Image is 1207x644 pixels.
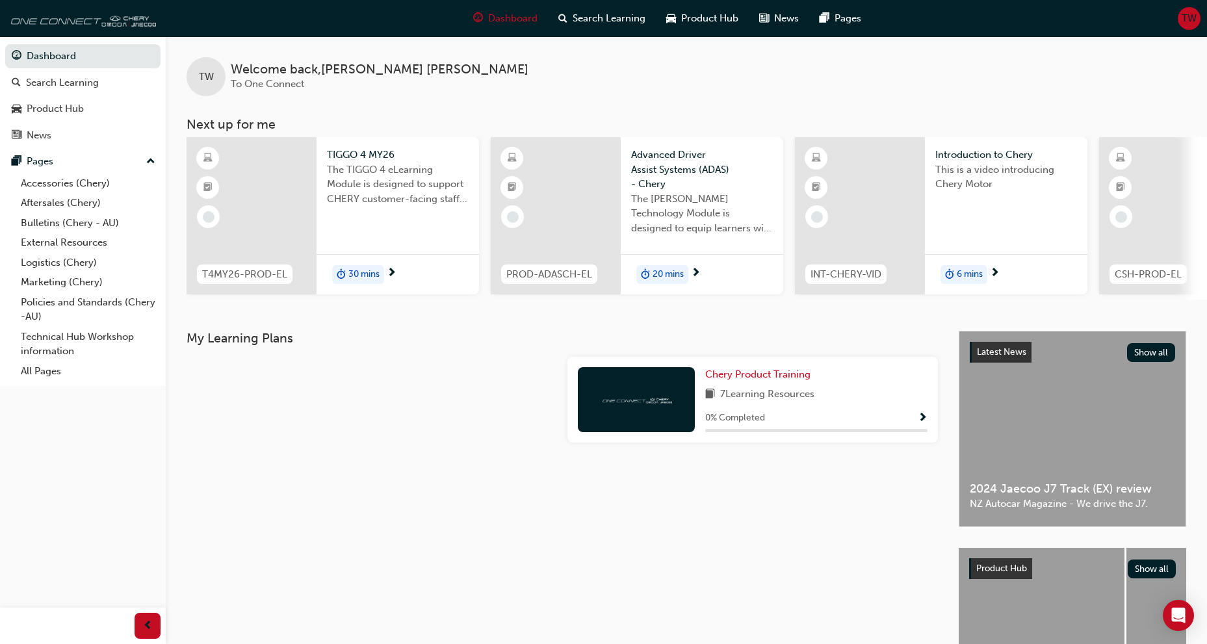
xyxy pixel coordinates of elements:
[705,367,816,382] a: Chery Product Training
[27,101,84,116] div: Product Hub
[811,211,823,223] span: learningRecordVerb_NONE-icon
[12,130,21,142] span: news-icon
[27,154,53,169] div: Pages
[12,77,21,89] span: search-icon
[5,97,161,121] a: Product Hub
[976,563,1027,574] span: Product Hub
[573,11,645,26] span: Search Learning
[231,78,304,90] span: To One Connect
[16,213,161,233] a: Bulletins (Chery - AU)
[203,179,213,196] span: booktick-icon
[656,5,749,32] a: car-iconProduct Hub
[473,10,483,27] span: guage-icon
[812,150,821,167] span: learningResourceType_ELEARNING-icon
[631,192,773,236] span: The [PERSON_NAME] Technology Module is designed to equip learners with essential knowledge about ...
[774,11,799,26] span: News
[1116,150,1125,167] span: learningResourceType_ELEARNING-icon
[16,361,161,381] a: All Pages
[231,62,528,77] span: Welcome back , [PERSON_NAME] [PERSON_NAME]
[5,149,161,174] button: Pages
[16,272,161,292] a: Marketing (Chery)
[508,179,517,196] span: booktick-icon
[27,128,51,143] div: News
[203,150,213,167] span: learningResourceType_ELEARNING-icon
[12,156,21,168] span: pages-icon
[935,148,1077,162] span: Introduction to Chery
[463,5,548,32] a: guage-iconDashboard
[146,153,155,170] span: up-icon
[749,5,809,32] a: news-iconNews
[809,5,872,32] a: pages-iconPages
[1127,343,1176,362] button: Show all
[759,10,769,27] span: news-icon
[1182,11,1197,26] span: TW
[811,267,881,282] span: INT-CHERY-VID
[795,137,1087,294] a: INT-CHERY-VIDIntroduction to CheryThis is a video introducing Chery Motorduration-icon6 mins
[720,387,814,403] span: 7 Learning Resources
[348,267,380,282] span: 30 mins
[653,267,684,282] span: 20 mins
[558,10,567,27] span: search-icon
[918,413,928,424] span: Show Progress
[1163,600,1194,631] div: Open Intercom Messenger
[705,387,715,403] span: book-icon
[187,331,938,346] h3: My Learning Plans
[681,11,738,26] span: Product Hub
[1178,7,1201,30] button: TW
[6,5,156,31] img: oneconnect
[166,117,1207,132] h3: Next up for me
[12,51,21,62] span: guage-icon
[16,174,161,194] a: Accessories (Chery)
[970,496,1175,511] span: NZ Autocar Magazine - We drive the J7.
[548,5,656,32] a: search-iconSearch Learning
[705,368,811,380] span: Chery Product Training
[143,618,153,634] span: prev-icon
[820,10,829,27] span: pages-icon
[506,267,592,282] span: PROD-ADASCH-EL
[691,268,701,279] span: next-icon
[631,148,773,192] span: Advanced Driver Assist Systems (ADAS) - Chery
[977,346,1026,357] span: Latest News
[959,331,1186,527] a: Latest NewsShow all2024 Jaecoo J7 Track (EX) reviewNZ Autocar Magazine - We drive the J7.
[5,71,161,95] a: Search Learning
[16,292,161,327] a: Policies and Standards (Chery -AU)
[945,266,954,283] span: duration-icon
[202,267,287,282] span: T4MY26-PROD-EL
[1115,211,1127,223] span: learningRecordVerb_NONE-icon
[507,211,519,223] span: learningRecordVerb_NONE-icon
[1115,267,1182,282] span: CSH-PROD-EL
[508,150,517,167] span: learningResourceType_ELEARNING-icon
[957,267,983,282] span: 6 mins
[1116,179,1125,196] span: booktick-icon
[835,11,861,26] span: Pages
[641,266,650,283] span: duration-icon
[491,137,783,294] a: PROD-ADASCH-ELAdvanced Driver Assist Systems (ADAS) - CheryThe [PERSON_NAME] Technology Module is...
[5,123,161,148] a: News
[203,211,214,223] span: learningRecordVerb_NONE-icon
[26,75,99,90] div: Search Learning
[12,103,21,115] span: car-icon
[16,233,161,253] a: External Resources
[970,342,1175,363] a: Latest NewsShow all
[5,44,161,68] a: Dashboard
[666,10,676,27] span: car-icon
[327,162,469,207] span: The TIGGO 4 eLearning Module is designed to support CHERY customer-facing staff with the product ...
[327,148,469,162] span: TIGGO 4 MY26
[990,268,1000,279] span: next-icon
[488,11,538,26] span: Dashboard
[1128,560,1176,578] button: Show all
[16,327,161,361] a: Technical Hub Workshop information
[199,70,214,84] span: TW
[387,268,396,279] span: next-icon
[337,266,346,283] span: duration-icon
[969,558,1176,579] a: Product HubShow all
[918,410,928,426] button: Show Progress
[16,253,161,273] a: Logistics (Chery)
[16,193,161,213] a: Aftersales (Chery)
[970,482,1175,496] span: 2024 Jaecoo J7 Track (EX) review
[5,42,161,149] button: DashboardSearch LearningProduct HubNews
[812,179,821,196] span: booktick-icon
[935,162,1077,192] span: This is a video introducing Chery Motor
